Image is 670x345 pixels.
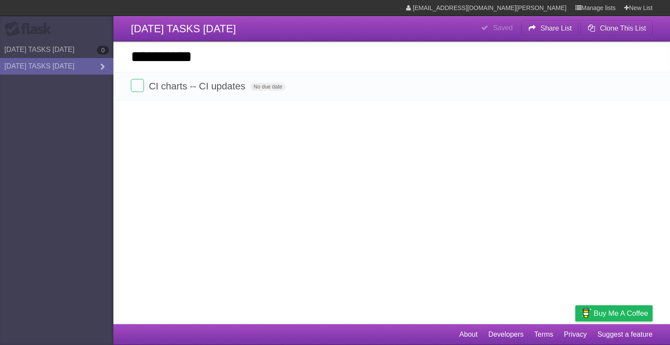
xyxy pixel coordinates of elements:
span: No due date [250,83,286,91]
a: Developers [488,326,523,343]
button: Clone This List [581,20,653,36]
b: 0 [97,46,109,55]
a: Privacy [564,326,587,343]
a: Buy me a coffee [575,305,653,321]
b: Saved [493,24,513,31]
a: Terms [534,326,554,343]
span: CI charts -- CI updates [149,81,247,92]
div: Flask [4,21,57,37]
span: Buy me a coffee [594,306,648,321]
b: Share List [540,24,572,32]
a: About [459,326,478,343]
label: Done [131,79,144,92]
span: [DATE] TASKS [DATE] [131,23,236,34]
b: Clone This List [600,24,646,32]
a: Suggest a feature [598,326,653,343]
button: Share List [521,20,579,36]
img: Buy me a coffee [580,306,591,321]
